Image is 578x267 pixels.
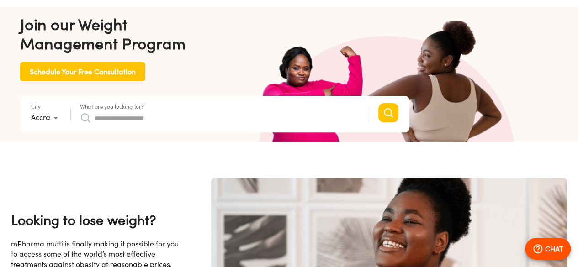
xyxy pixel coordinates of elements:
p: CHAT [545,243,563,254]
span: Schedule Your Free Consultation [30,65,136,78]
button: Search [378,103,398,122]
label: City [31,104,41,109]
div: Accra [31,110,61,125]
label: What are you looking for? [80,104,144,109]
a: Schedule Your Free Consultation [20,67,145,74]
button: CHAT [525,238,571,260]
h4: Looking to lose weight? [11,210,186,230]
button: Schedule Your Free Consultation [20,62,145,81]
h4: Join our Weight Management Program [20,15,409,53]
